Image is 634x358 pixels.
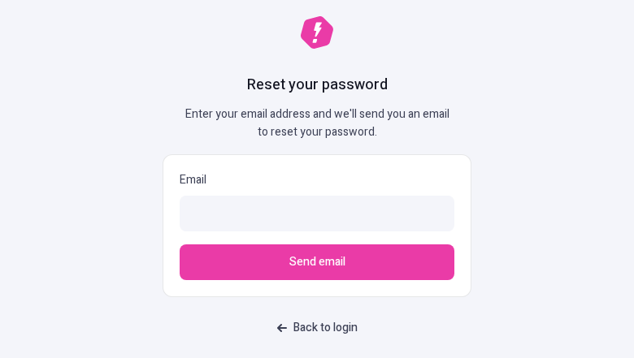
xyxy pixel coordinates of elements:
h1: Reset your password [247,75,388,96]
span: Send email [289,253,345,271]
button: Send email [180,244,454,280]
p: Email [180,171,454,189]
p: Enter your email address and we'll send you an email to reset your password. [179,106,455,141]
a: Back to login [267,313,367,343]
input: Email [180,196,454,231]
